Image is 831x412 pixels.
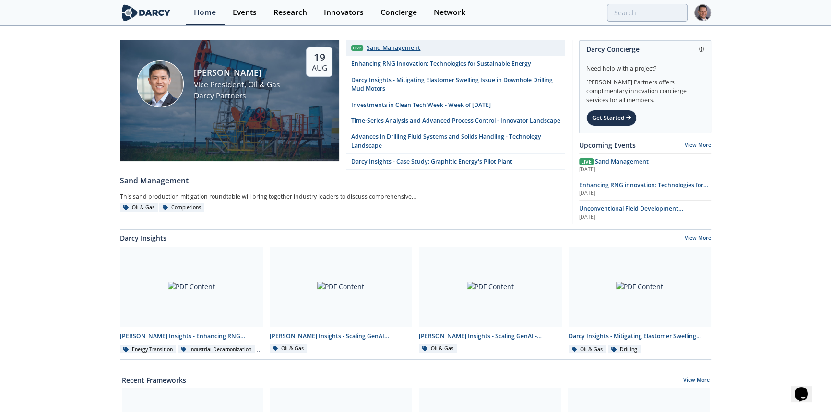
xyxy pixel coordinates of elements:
div: Oil & Gas [569,345,606,354]
div: [PERSON_NAME] Partners offers complimentary innovation concierge services for all members. [586,73,704,105]
img: information.svg [699,47,704,52]
a: Ron Sasaki [PERSON_NAME] Vice President, Oil & Gas Darcy Partners 19 Aug [120,40,339,170]
a: Investments in Clean Tech Week - Week of [DATE] [346,97,565,113]
a: PDF Content Darcy Insights - Mitigating Elastomer Swelling Issue in Downhole Drilling Mud Motors ... [565,247,715,354]
div: [DATE] [579,189,711,197]
a: Recent Frameworks [122,375,186,385]
span: Unconventional Field Development Optimization through Geochemical Fingerprinting Technology [579,204,683,230]
div: Sand Management [120,175,565,187]
div: Live [351,45,364,51]
a: PDF Content [PERSON_NAME] Insights - Enhancing RNG innovation Energy Transition Industrial Decarb... [117,247,266,354]
a: Darcy Insights [120,233,166,243]
div: [DATE] [579,166,711,174]
a: Advances in Drilling Fluid Systems and Solids Handling - Technology Landscape [346,129,565,154]
div: Darcy Insights - Mitigating Elastomer Swelling Issue in Downhole Drilling Mud Motors [569,332,712,341]
a: View More [685,235,711,243]
div: Oil & Gas [270,344,308,353]
a: Upcoming Events [579,140,636,150]
input: Advanced Search [607,4,688,22]
div: Aug [312,63,327,73]
img: logo-wide.svg [120,4,172,21]
div: Completions [159,203,204,212]
div: 19 [312,51,327,63]
div: Get Started [586,110,637,126]
div: Vice President, Oil & Gas [194,79,280,91]
a: Live Sand Management [346,40,565,56]
div: Energy Transition [120,345,176,354]
a: Sand Management [120,170,565,186]
iframe: chat widget [791,374,821,402]
div: Network [434,9,465,16]
img: Profile [694,4,711,21]
div: [PERSON_NAME] Insights - Enhancing RNG innovation [120,332,263,341]
div: Concierge [380,9,417,16]
div: Industrial Decarbonization [178,345,255,354]
div: [PERSON_NAME] Insights - Scaling GenAI - Innovator Spotlights [419,332,562,341]
a: PDF Content [PERSON_NAME] Insights - Scaling GenAI Roundtable Oil & Gas [266,247,416,354]
span: Sand Management [595,157,649,165]
a: Enhancing RNG innovation: Technologies for Sustainable Energy [346,56,565,72]
a: Time-Series Analysis and Advanced Process Control - Innovator Landscape [346,113,565,129]
span: Live [579,158,594,165]
div: Drilling [608,345,641,354]
span: Enhancing RNG innovation: Technologies for Sustainable Energy [579,181,708,198]
div: Oil & Gas [120,203,158,212]
div: Home [194,9,216,16]
div: This sand production mitigation roundtable will bring together industry leaders to discuss compre... [120,190,442,203]
div: [PERSON_NAME] [194,66,280,79]
div: [DATE] [579,213,711,221]
div: Enhancing RNG innovation: Technologies for Sustainable Energy [351,59,531,68]
a: View More [683,377,710,385]
a: PDF Content [PERSON_NAME] Insights - Scaling GenAI - Innovator Spotlights Oil & Gas [415,247,565,354]
div: [PERSON_NAME] Insights - Scaling GenAI Roundtable [270,332,413,341]
img: Ron Sasaki [137,60,184,107]
a: Unconventional Field Development Optimization through Geochemical Fingerprinting Technology [DATE] [579,204,711,221]
div: Darcy Concierge [586,41,704,58]
div: Innovators [324,9,364,16]
a: Live Sand Management [DATE] [579,157,711,174]
div: Events [233,9,257,16]
div: Oil & Gas [419,344,457,353]
div: Sand Management [367,44,420,52]
div: Research [273,9,307,16]
a: Darcy Insights - Case Study: Graphitic Energy's Pilot Plant [346,154,565,170]
div: Need help with a project? [586,58,704,73]
a: Enhancing RNG innovation: Technologies for Sustainable Energy [DATE] [579,181,711,197]
a: View More [685,141,711,148]
div: Darcy Partners [194,90,280,102]
a: Darcy Insights - Mitigating Elastomer Swelling Issue in Downhole Drilling Mud Motors [346,72,565,97]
